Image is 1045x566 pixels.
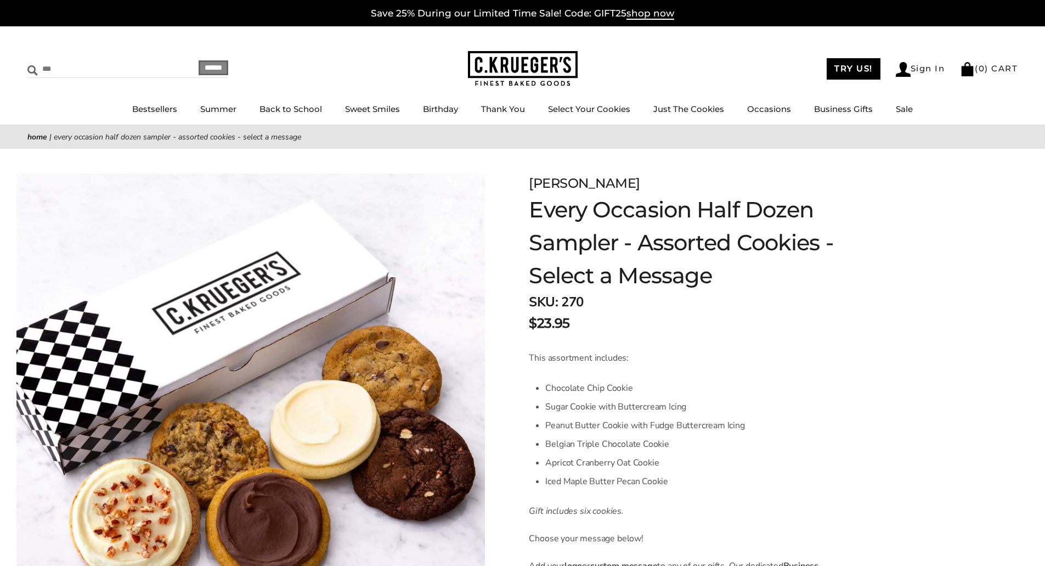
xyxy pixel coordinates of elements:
[423,104,458,114] a: Birthday
[27,60,158,77] input: Search
[27,131,1018,143] nav: breadcrumbs
[27,132,47,142] a: Home
[529,505,623,517] em: Gift includes six cookies.
[468,51,578,87] img: C.KRUEGER'S
[371,8,674,20] a: Save 25% During our Limited Time Sale! Code: GIFT25shop now
[132,104,177,114] a: Bestsellers
[259,104,322,114] a: Back to School
[545,475,668,487] span: Iced Maple Butter Pecan Cookie
[545,401,686,413] span: Sugar Cookie with Buttercream Icing
[529,352,629,364] span: This assortment includes:
[27,65,38,76] img: Search
[49,132,52,142] span: |
[896,62,911,77] img: Account
[896,104,913,114] a: Sale
[54,132,301,142] span: Every Occasion Half Dozen Sampler - Assorted Cookies - Select a Message
[814,104,873,114] a: Business Gifts
[529,313,569,333] span: $23.95
[960,62,975,76] img: Bag
[960,63,1018,74] a: (0) CART
[626,8,674,20] span: shop now
[548,104,630,114] a: Select Your Cookies
[529,533,643,545] span: Choose your message below!
[545,457,659,469] span: Apricot Cranberry Oat Cookie
[200,104,236,114] a: Summer
[979,63,985,74] span: 0
[896,62,945,77] a: Sign In
[827,58,880,80] a: TRY US!
[747,104,791,114] a: Occasions
[545,382,632,394] span: Chocolate Chip Cookie
[653,104,724,114] a: Just The Cookies
[529,293,558,311] strong: SKU:
[545,419,744,431] span: Peanut Butter Cookie with Fudge Buttercream Icing
[529,193,879,292] h1: Every Occasion Half Dozen Sampler - Assorted Cookies - Select a Message
[529,173,879,193] div: [PERSON_NAME]
[545,438,669,450] span: Belgian Triple Chocolate Cookie
[561,293,584,311] span: 270
[481,104,525,114] a: Thank You
[345,104,400,114] a: Sweet Smiles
